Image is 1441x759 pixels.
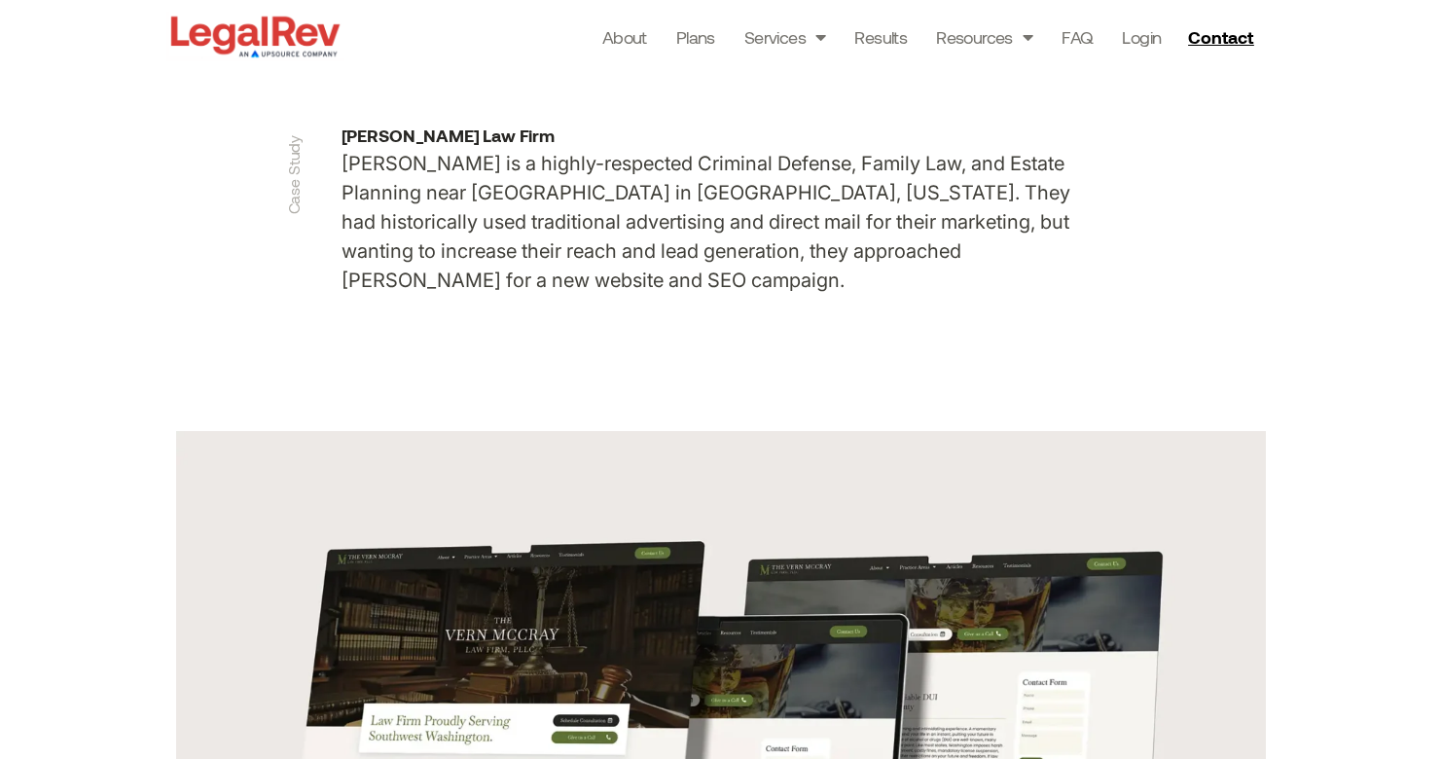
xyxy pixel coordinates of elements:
[936,23,1032,51] a: Resources
[1062,23,1093,51] a: FAQ
[1122,23,1161,51] a: Login
[1180,21,1266,53] a: Contact
[342,126,1100,144] h2: [PERSON_NAME] Law Firm
[1188,28,1253,46] span: Contact
[602,23,1162,51] nav: Menu
[744,23,826,51] a: Services
[854,23,907,51] a: Results
[676,23,715,51] a: Plans
[284,135,303,215] h1: Case Study
[342,149,1100,295] p: [PERSON_NAME] is a highly-respected Criminal Defense, Family Law, and Estate Planning near [GEOGR...
[602,23,647,51] a: About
